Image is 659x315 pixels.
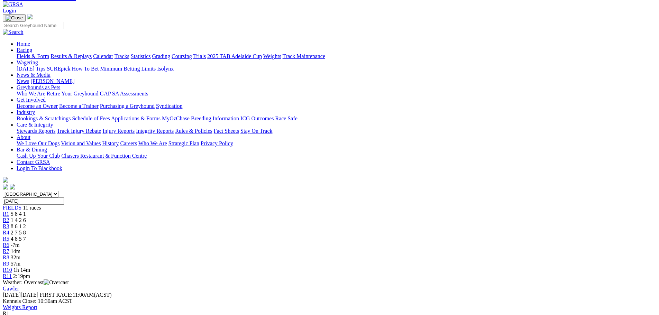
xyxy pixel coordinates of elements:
[3,254,9,260] a: R8
[283,53,325,59] a: Track Maintenance
[17,103,58,109] a: Become an Owner
[17,140,60,146] a: We Love Our Dogs
[115,53,129,59] a: Tracks
[27,14,33,19] img: logo-grsa-white.png
[17,134,30,140] a: About
[111,115,161,121] a: Applications & Forms
[3,205,21,211] a: FIELDS
[3,14,26,22] button: Toggle navigation
[17,91,45,96] a: Who We Are
[100,91,148,96] a: GAP SA Assessments
[93,53,113,59] a: Calendar
[11,236,26,242] span: 4 8 5 7
[138,140,167,146] a: Who We Are
[72,66,99,72] a: How To Bet
[102,140,119,146] a: History
[172,53,192,59] a: Coursing
[44,279,69,286] img: Overcast
[40,292,112,298] span: 11:00AM(ACST)
[3,267,12,273] a: R10
[61,140,101,146] a: Vision and Values
[3,236,9,242] a: R5
[3,223,9,229] a: R3
[193,53,206,59] a: Trials
[3,1,23,8] img: GRSA
[3,22,64,29] input: Search
[3,177,8,183] img: logo-grsa-white.png
[17,78,29,84] a: News
[59,103,99,109] a: Become a Trainer
[17,159,50,165] a: Contact GRSA
[40,292,72,298] span: FIRST RACE:
[175,128,212,134] a: Rules & Policies
[17,97,46,103] a: Get Involved
[17,140,656,147] div: About
[3,242,9,248] a: R6
[152,53,170,59] a: Grading
[100,103,155,109] a: Purchasing a Greyhound
[3,261,9,267] a: R9
[3,211,9,217] a: R1
[17,72,51,78] a: News & Media
[214,128,239,134] a: Fact Sheets
[263,53,281,59] a: Weights
[23,205,41,211] span: 11 races
[201,140,233,146] a: Privacy Policy
[100,66,156,72] a: Minimum Betting Limits
[11,230,26,235] span: 2 7 5 8
[17,53,49,59] a: Fields & Form
[17,115,656,122] div: Industry
[3,248,9,254] a: R7
[17,47,32,53] a: Racing
[17,147,47,152] a: Bar & Dining
[47,66,70,72] a: SUREpick
[3,197,64,205] input: Select date
[17,165,62,171] a: Login To Blackbook
[3,230,9,235] span: R4
[13,267,30,273] span: 1h 14m
[120,140,137,146] a: Careers
[17,128,656,134] div: Care & Integrity
[11,261,20,267] span: 57m
[17,91,656,97] div: Greyhounds as Pets
[17,122,53,128] a: Care & Integrity
[168,140,199,146] a: Strategic Plan
[136,128,174,134] a: Integrity Reports
[17,66,45,72] a: [DATE] Tips
[6,15,23,21] img: Close
[13,273,30,279] span: 2:19pm
[3,279,69,285] span: Weather: Overcast
[3,184,8,189] img: facebook.svg
[47,91,99,96] a: Retire Your Greyhound
[240,128,272,134] a: Stay On Track
[17,53,656,59] div: Racing
[3,298,656,304] div: Kennels Close: 10:30am ACST
[240,115,274,121] a: ICG Outcomes
[72,115,110,121] a: Schedule of Fees
[157,66,174,72] a: Isolynx
[11,223,26,229] span: 8 6 1 2
[51,53,92,59] a: Results & Replays
[17,41,30,47] a: Home
[61,153,147,159] a: Chasers Restaurant & Function Centre
[3,29,24,35] img: Search
[162,115,190,121] a: MyOzChase
[191,115,239,121] a: Breeding Information
[17,153,656,159] div: Bar & Dining
[207,53,262,59] a: 2025 TAB Adelaide Cup
[3,292,38,298] span: [DATE]
[3,217,9,223] a: R2
[275,115,297,121] a: Race Safe
[3,286,19,291] a: Gawler
[17,66,656,72] div: Wagering
[11,217,26,223] span: 1 4 2 6
[11,254,20,260] span: 32m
